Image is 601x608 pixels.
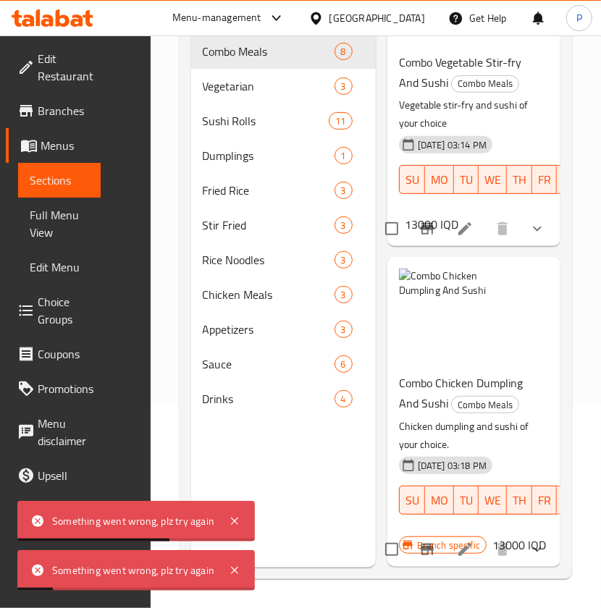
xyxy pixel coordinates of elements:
button: show more [520,532,555,567]
div: Something went wrong, plz try again [52,513,214,529]
p: Chicken dumpling and sushi of your choice. [399,418,537,454]
span: 4 [335,392,352,406]
span: Combo Chicken Dumpling And Sushi [399,372,523,414]
span: Sections [30,172,89,189]
span: Upsell [38,467,89,484]
div: items [335,390,353,408]
span: 11 [329,114,351,128]
span: 1 [335,149,352,163]
button: show more [520,211,555,246]
span: 3 [335,253,352,267]
a: Menus [6,128,101,163]
span: P [576,10,582,26]
button: delete [485,211,520,246]
div: Sauce6 [191,347,376,381]
span: Branches [38,102,89,119]
div: Stir Fried3 [191,208,376,242]
a: Edit Restaurant [6,41,105,93]
span: Choice Groups [38,293,89,328]
div: Drinks4 [191,381,376,416]
p: Vegetable stir-fry and sushi of your choice [399,96,537,132]
span: Edit Restaurant [38,50,93,85]
button: SU [399,486,425,515]
a: Coverage Report [6,493,101,545]
a: Edit menu item [456,541,474,558]
button: Branch-specific-item [410,211,445,246]
span: SU [405,169,419,190]
span: Edit Menu [30,258,89,276]
button: SU [399,165,425,194]
span: [DATE] 03:18 PM [412,459,492,473]
div: Combo Meals [451,75,519,93]
div: Dumplings1 [191,138,376,173]
span: Stir Fried [203,216,335,234]
button: delete [485,532,520,567]
span: Rice Noodles [203,251,335,269]
div: items [335,77,353,95]
span: Combo Vegetable Stir-fry And Sushi [399,51,521,93]
div: Combo Meals [451,396,519,413]
span: Appetizers [203,321,335,338]
span: MO [431,490,448,511]
svg: Show Choices [529,541,546,558]
div: Sushi Rolls11 [191,104,376,138]
a: Full Menu View [18,198,101,250]
div: Chicken Meals3 [191,277,376,312]
span: Vegetarian [203,77,335,95]
a: Edit menu item [456,220,474,237]
button: WE [479,486,507,515]
button: TU [454,165,479,194]
div: Appetizers3 [191,312,376,347]
span: SU [405,490,419,511]
button: WE [479,165,507,194]
span: 6 [335,358,352,371]
a: Sections [18,163,101,198]
button: MO [425,486,454,515]
span: MO [431,169,448,190]
span: Menus [41,137,89,154]
span: 3 [335,288,352,302]
img: Combo Chicken Dumpling And Sushi [399,269,492,361]
span: Select to update [377,534,407,565]
span: FR [538,490,551,511]
div: Combo Meals8 [191,34,376,69]
button: TU [454,486,479,515]
div: items [335,321,353,338]
button: Branch-specific-item [410,532,445,567]
div: items [335,147,353,164]
span: Sauce [203,355,335,373]
div: Vegetarian3 [191,69,376,104]
span: Coupons [38,345,89,363]
div: items [335,355,353,373]
button: TH [507,165,532,194]
div: items [329,112,352,130]
a: Upsell [6,458,101,493]
div: items [335,43,353,60]
a: Coupons [6,337,101,371]
div: Menu-management [172,9,261,27]
span: Full Menu View [30,206,89,241]
a: Branches [6,93,101,128]
span: 3 [335,80,352,93]
span: TH [513,490,526,511]
span: Promotions [38,380,93,397]
span: 3 [335,323,352,337]
div: Fried Rice3 [191,173,376,208]
a: Grocery Checklist [6,545,101,597]
span: 3 [335,184,352,198]
span: Sushi Rolls [203,112,329,130]
span: Combo Meals [452,397,518,413]
button: SA [557,165,582,194]
nav: Menu sections [191,28,376,422]
div: Something went wrong, plz try again [52,562,214,578]
button: FR [532,486,557,515]
span: TH [513,169,526,190]
button: SA [557,486,582,515]
span: TU [460,490,473,511]
a: Menu disclaimer [6,406,101,458]
span: 3 [335,219,352,232]
span: [DATE] 03:14 PM [412,138,492,152]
